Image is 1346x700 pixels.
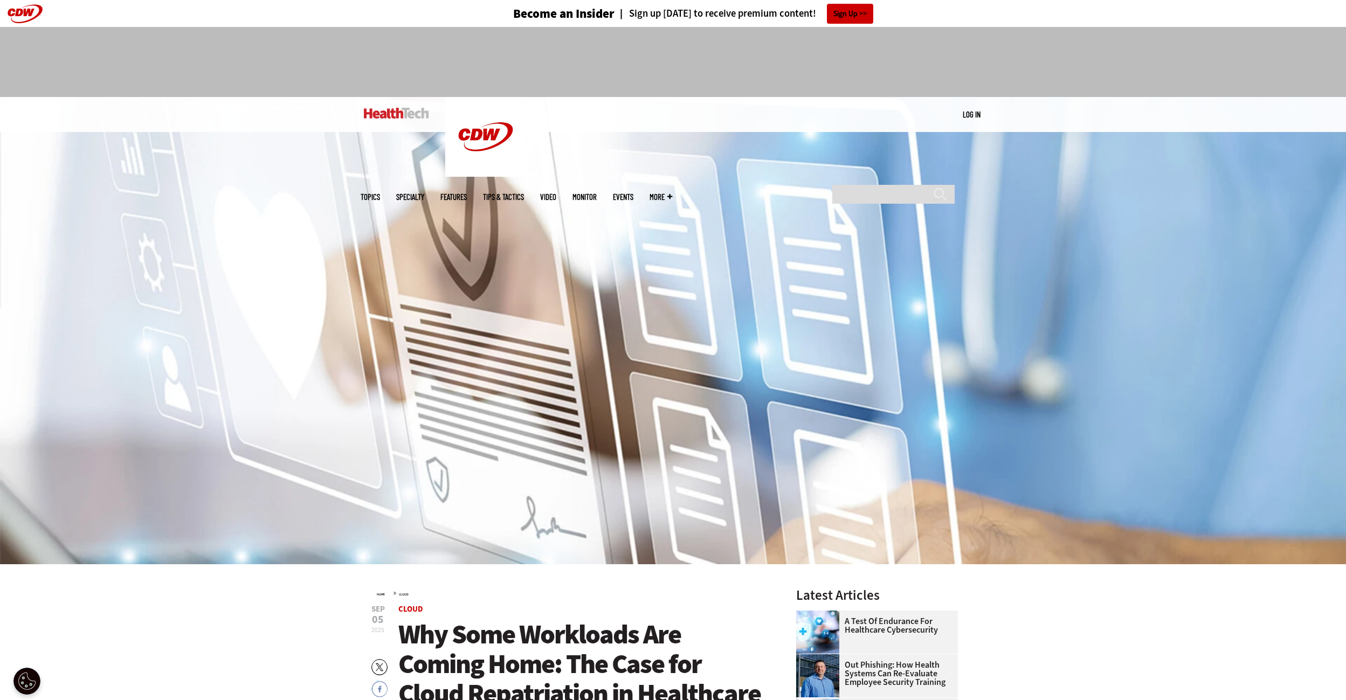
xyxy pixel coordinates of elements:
[445,168,526,179] a: CDW
[513,8,615,20] h3: Become an Insider
[371,605,385,613] span: Sep
[827,4,873,24] a: Sign Up
[615,9,816,19] a: Sign up [DATE] to receive premium content!
[364,108,429,119] img: Home
[377,592,385,597] a: Home
[13,668,40,695] div: Cookie Settings
[796,661,951,687] a: Out Phishing: How Health Systems Can Re-Evaluate Employee Security Training
[398,604,423,614] a: Cloud
[13,668,40,695] button: Open Preferences
[796,617,951,634] a: A Test of Endurance for Healthcare Cybersecurity
[377,588,768,597] div: »
[396,193,424,201] span: Specialty
[796,588,958,602] h3: Latest Articles
[361,193,380,201] span: Topics
[371,614,385,625] span: 05
[440,193,467,201] a: Features
[477,38,869,86] iframe: advertisement
[650,193,672,201] span: More
[473,8,615,20] a: Become an Insider
[963,109,981,120] div: User menu
[572,193,597,201] a: MonITor
[796,611,845,619] a: Healthcare cybersecurity
[540,193,556,201] a: Video
[371,626,384,634] span: 2025
[796,654,839,697] img: Scott Currie
[613,193,633,201] a: Events
[445,97,526,177] img: Home
[963,109,981,119] a: Log in
[796,611,839,654] img: Healthcare cybersecurity
[796,654,845,663] a: Scott Currie
[483,193,524,201] a: Tips & Tactics
[399,592,409,597] a: Cloud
